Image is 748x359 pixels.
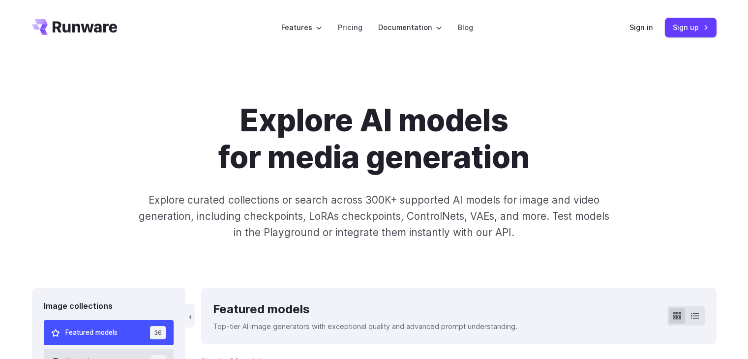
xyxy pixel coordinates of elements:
a: Blog [458,22,473,33]
p: Top-tier AI image generators with exceptional quality and advanced prompt understanding. [213,321,517,332]
span: 36 [150,326,166,339]
label: Documentation [378,22,442,33]
div: Image collections [44,300,174,313]
a: Sign up [665,18,717,37]
h1: Explore AI models for media generation [100,102,648,176]
a: Sign in [629,22,653,33]
button: ‹ [185,304,195,328]
p: Explore curated collections or search across 300K+ supported AI models for image and video genera... [134,192,613,241]
span: Featured models [65,328,118,338]
a: Go to / [32,19,118,35]
label: Features [281,22,322,33]
button: Featured models 36 [44,320,174,345]
a: Pricing [338,22,362,33]
div: Featured models [213,300,517,319]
